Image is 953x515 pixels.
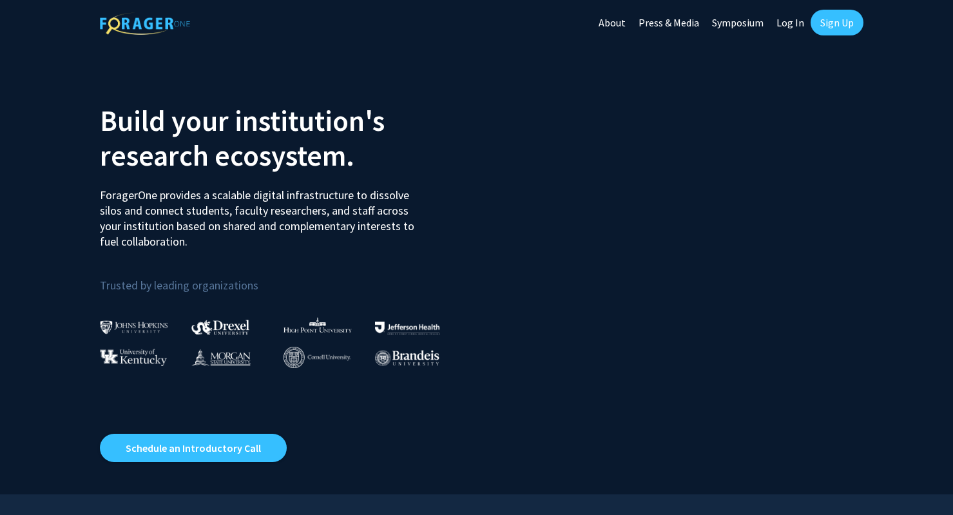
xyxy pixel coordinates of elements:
[100,349,167,366] img: University of Kentucky
[100,12,190,35] img: ForagerOne Logo
[191,349,251,365] img: Morgan State University
[284,317,352,333] img: High Point University
[100,260,467,295] p: Trusted by leading organizations
[100,103,467,173] h2: Build your institution's research ecosystem.
[191,320,249,335] img: Drexel University
[284,347,351,368] img: Cornell University
[100,320,168,334] img: Johns Hopkins University
[100,434,287,462] a: Opens in a new tab
[100,178,423,249] p: ForagerOne provides a scalable digital infrastructure to dissolve silos and connect students, fac...
[375,350,439,366] img: Brandeis University
[375,322,439,334] img: Thomas Jefferson University
[811,10,863,35] a: Sign Up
